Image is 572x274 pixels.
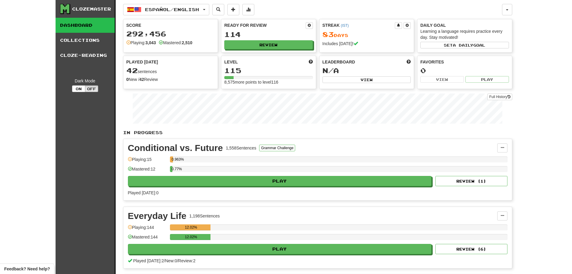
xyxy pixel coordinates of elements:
span: / [164,258,165,263]
a: Full History [487,94,512,100]
div: Playing: [126,40,156,46]
span: New: 0 [165,258,177,263]
div: Dark Mode [60,78,110,84]
span: a daily [453,43,473,47]
span: Score more points to level up [309,59,313,65]
span: Played [DATE]: 0 [128,190,159,195]
span: Level [224,59,238,65]
div: 12.02% [172,234,210,240]
button: Off [85,85,98,92]
div: 114 [224,31,313,38]
span: Played [DATE]: 2 [133,258,164,263]
button: Español/English [123,4,209,15]
div: 292,456 [126,30,215,38]
span: Español / English [145,7,199,12]
div: Clozemaster [72,6,111,12]
button: View [322,76,411,83]
strong: 42 [139,77,144,82]
span: Review: 2 [178,258,195,263]
a: Collections [56,33,115,48]
div: sentences [126,67,215,75]
div: Mastered: [159,40,192,46]
div: Playing: 15 [128,156,167,166]
span: This week in points, UTC [407,59,411,65]
div: Daily Goal [420,22,509,28]
button: Review [224,40,313,49]
span: N/A [322,66,339,75]
button: Seta dailygoal [420,42,509,48]
div: Conditional vs. Future [128,143,223,152]
div: Mastered: 12 [128,166,167,176]
div: New / Review [126,76,215,82]
button: More stats [242,4,254,15]
button: Grammar Challenge [259,145,295,151]
span: 42 [126,66,138,75]
div: Includes [DATE]! [322,41,411,47]
div: 115 [224,67,313,74]
a: Cloze-Reading [56,48,115,63]
div: 0 [420,67,509,74]
span: Open feedback widget [4,266,50,272]
div: Mastered: 144 [128,234,167,244]
div: Streak [322,22,395,28]
div: Day s [322,31,411,38]
span: Leaderboard [322,59,355,65]
div: 1,198 Sentences [189,213,220,219]
div: Learning a language requires practice every day. Stay motivated! [420,28,509,40]
button: Review (1) [435,176,507,186]
div: Score [126,22,215,28]
span: / [177,258,178,263]
div: 1,558 Sentences [226,145,256,151]
button: Add sentence to collection [227,4,239,15]
button: Play [465,76,509,83]
strong: 3,043 [145,40,156,45]
strong: 0 [126,77,129,82]
div: Favorites [420,59,509,65]
div: 12.02% [172,224,210,230]
a: (IST) [341,23,349,28]
strong: 2,510 [182,40,192,45]
span: Played [DATE] [126,59,158,65]
div: Playing: 144 [128,224,167,234]
div: Everyday Life [128,211,186,220]
div: 8,575 more points to level 116 [224,79,313,85]
button: View [420,76,464,83]
a: Dashboard [56,18,115,33]
button: On [72,85,85,92]
span: 83 [322,30,334,38]
button: Review (6) [435,244,507,254]
div: Ready for Review [224,22,306,28]
button: Search sentences [212,4,224,15]
button: Play [128,176,432,186]
div: 0.963% [172,156,173,162]
p: In Progress [123,130,512,136]
button: Play [128,244,432,254]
